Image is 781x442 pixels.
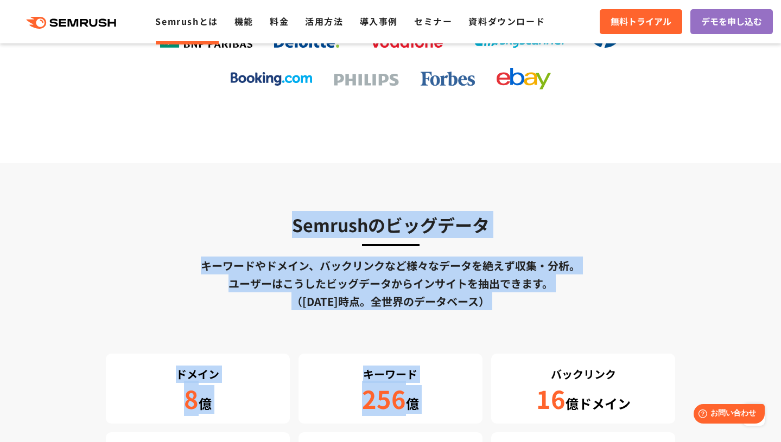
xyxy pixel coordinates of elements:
[600,9,682,34] a: 無料トライアル
[497,68,551,89] img: ebay
[497,366,670,383] div: バックリンク
[304,366,477,383] div: キーワード
[362,381,406,416] span: 256
[414,15,452,28] a: セミナー
[421,72,475,86] img: forbes
[611,15,671,29] span: 無料トライアル
[234,15,253,28] a: 機能
[690,9,773,34] a: デモを申し込む
[334,74,399,86] img: philips
[497,385,670,414] div: 億ドメイン
[184,381,199,416] span: 8
[468,15,545,28] a: 資料ダウンロード
[155,15,218,28] a: Semrushとは
[111,385,284,414] div: 億
[305,15,343,28] a: 活用方法
[701,15,762,29] span: デモを申し込む
[111,366,284,383] div: ドメイン
[231,72,312,86] img: booking
[536,381,566,416] span: 16
[360,15,398,28] a: 導入事例
[304,385,477,414] div: 億
[684,400,769,430] iframe: Help widget launcher
[106,211,676,238] h3: Semrushのビッグデータ
[270,15,289,28] a: 料金
[106,257,676,310] div: キーワードやドメイン、バックリンクなど様々なデータを絶えず収集・分析。 ユーザーはこうしたビッグデータからインサイトを抽出できます。 （[DATE]時点。全世界のデータベース）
